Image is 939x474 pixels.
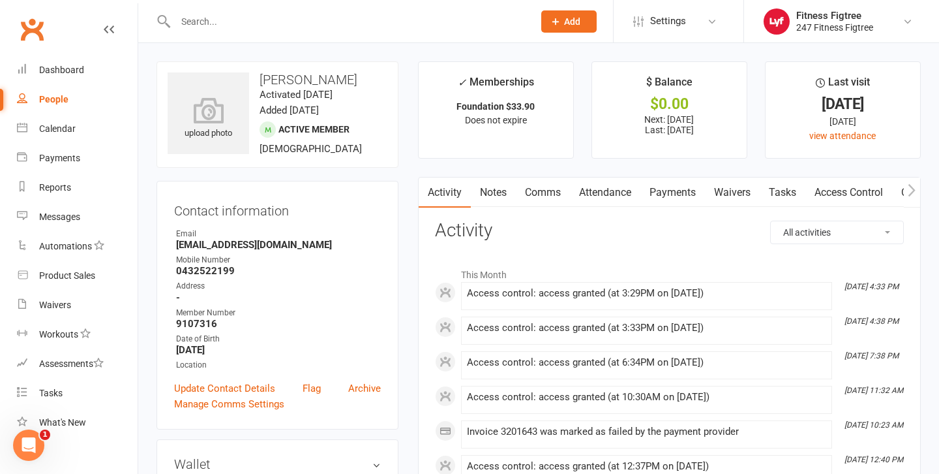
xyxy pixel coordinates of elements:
[17,144,138,173] a: Payments
[176,359,381,371] div: Location
[176,344,381,356] strong: [DATE]
[260,143,362,155] span: [DEMOGRAPHIC_DATA]
[260,89,333,101] time: Activated [DATE]
[458,74,534,98] div: Memberships
[348,381,381,396] a: Archive
[39,388,63,398] div: Tasks
[176,280,381,292] div: Address
[467,357,826,368] div: Access control: access granted (at 6:34PM on [DATE])
[176,254,381,266] div: Mobile Number
[39,123,76,134] div: Calendar
[39,65,84,75] div: Dashboard
[844,420,903,430] i: [DATE] 10:23 AM
[467,288,826,299] div: Access control: access granted (at 3:29PM on [DATE])
[17,202,138,232] a: Messages
[174,381,275,396] a: Update Contact Details
[17,320,138,349] a: Workouts
[16,13,48,46] a: Clubworx
[278,124,350,134] span: Active member
[174,457,381,471] h3: Wallet
[844,282,899,291] i: [DATE] 4:33 PM
[777,114,908,129] div: [DATE]
[176,265,381,277] strong: 0432522199
[604,114,735,135] p: Next: [DATE] Last: [DATE]
[176,292,381,304] strong: -
[646,74,693,97] div: $ Balance
[471,178,516,208] a: Notes
[39,358,104,369] div: Assessments
[844,351,899,360] i: [DATE] 7:38 PM
[541,10,597,33] button: Add
[39,270,95,281] div: Product Sales
[760,178,805,208] a: Tasks
[39,153,80,163] div: Payments
[844,455,903,464] i: [DATE] 12:40 PM
[39,94,68,104] div: People
[39,417,86,428] div: What's New
[458,76,466,89] i: ✓
[435,261,904,282] li: This Month
[809,131,876,141] a: view attendance
[17,232,138,261] a: Automations
[17,55,138,85] a: Dashboard
[564,16,580,27] span: Add
[604,97,735,111] div: $0.00
[419,178,471,208] a: Activity
[435,221,904,241] h3: Activity
[640,178,705,208] a: Payments
[17,408,138,437] a: What's New
[17,379,138,408] a: Tasks
[796,22,873,33] div: 247 Fitness Figtree
[570,178,640,208] a: Attendance
[844,386,903,395] i: [DATE] 11:32 AM
[260,104,319,116] time: Added [DATE]
[303,381,321,396] a: Flag
[816,74,870,97] div: Last visit
[467,323,826,334] div: Access control: access granted (at 3:33PM on [DATE])
[39,182,71,193] div: Reports
[796,10,873,22] div: Fitness Figtree
[13,430,44,461] iframe: Intercom live chat
[171,12,524,31] input: Search...
[650,7,686,36] span: Settings
[176,228,381,240] div: Email
[777,97,908,111] div: [DATE]
[174,396,284,412] a: Manage Comms Settings
[17,114,138,144] a: Calendar
[516,178,570,208] a: Comms
[39,300,71,310] div: Waivers
[17,291,138,320] a: Waivers
[805,178,892,208] a: Access Control
[176,239,381,251] strong: [EMAIL_ADDRESS][DOMAIN_NAME]
[176,307,381,319] div: Member Number
[168,97,249,140] div: upload photo
[467,426,826,437] div: Invoice 3201643 was marked as failed by the payment provider
[17,261,138,291] a: Product Sales
[176,333,381,345] div: Date of Birth
[17,85,138,114] a: People
[39,329,78,340] div: Workouts
[174,198,381,218] h3: Contact information
[17,173,138,202] a: Reports
[705,178,760,208] a: Waivers
[465,115,527,125] span: Does not expire
[39,241,92,251] div: Automations
[17,349,138,379] a: Assessments
[467,392,826,403] div: Access control: access granted (at 10:30AM on [DATE])
[456,101,535,112] strong: Foundation $33.90
[764,8,790,35] img: thumb_image1753610192.png
[844,317,899,326] i: [DATE] 4:38 PM
[176,318,381,330] strong: 9107316
[168,72,387,87] h3: [PERSON_NAME]
[467,461,826,472] div: Access control: access granted (at 12:37PM on [DATE])
[39,212,80,222] div: Messages
[40,430,50,440] span: 1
